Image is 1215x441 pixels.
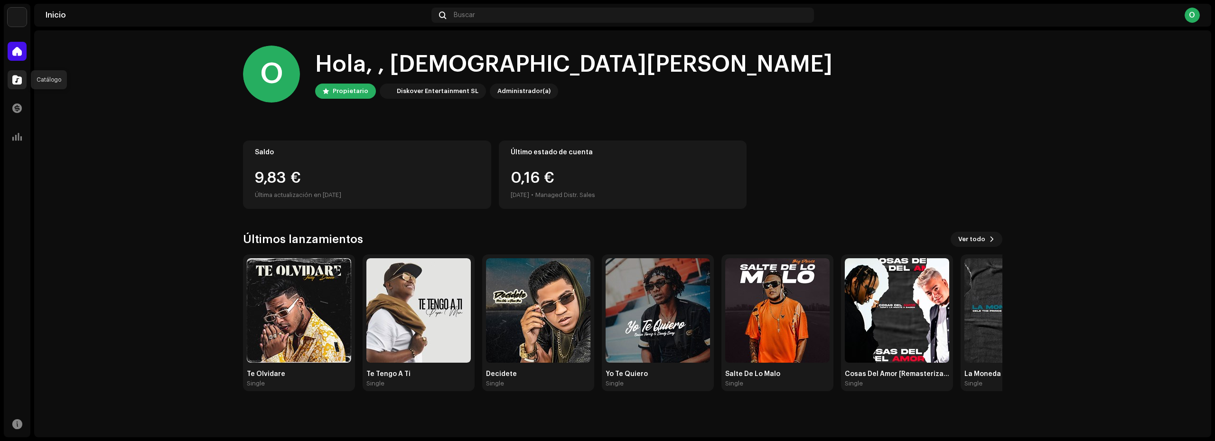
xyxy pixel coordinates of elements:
[499,141,747,209] re-o-card-value: Último estado de cuenta
[951,232,1002,247] button: Ver todo
[486,380,504,387] div: Single
[845,380,863,387] div: Single
[606,380,624,387] div: Single
[8,8,27,27] img: 297a105e-aa6c-4183-9ff4-27133c00f2e2
[511,149,735,156] div: Último estado de cuenta
[511,189,529,201] div: [DATE]
[397,85,478,97] div: Diskover Entertainment SL
[845,370,949,378] div: Cosas Del Amor [Remasterizado]
[366,258,471,363] img: 321e9db8-631a-46c0-8586-7f612b99cdb6
[315,49,832,80] div: Hola, , [DEMOGRAPHIC_DATA][PERSON_NAME]
[845,258,949,363] img: 82228ba8-abe3-4149-bd64-1a48575a6e3c
[964,380,982,387] div: Single
[255,149,479,156] div: Saldo
[46,11,428,19] div: Inicio
[725,380,743,387] div: Single
[366,370,471,378] div: Te Tengo A Ti
[243,232,363,247] h3: Últimos lanzamientos
[454,11,475,19] span: Buscar
[382,85,393,97] img: 297a105e-aa6c-4183-9ff4-27133c00f2e2
[958,230,985,249] span: Ver todo
[333,85,368,97] div: Propietario
[247,258,351,363] img: affb23d1-4a7e-4c6d-8b65-03bce7f3cafb
[497,85,551,97] div: Administrador(a)
[535,189,595,201] div: Managed Distr. Sales
[725,370,830,378] div: Salte De Lo Malo
[606,258,710,363] img: 726d21df-9439-4790-ae0d-0d0d50179797
[964,258,1069,363] img: 76f0a04d-9cc6-4ac8-8a31-b62602a592f2
[531,189,533,201] div: •
[247,380,265,387] div: Single
[243,46,300,103] div: O
[725,258,830,363] img: 1f61fb20-97b3-4480-88c1-f433a5ef2921
[486,258,590,363] img: f1aaa5d0-bcec-4946-8e1a-c64377a1f397
[247,370,351,378] div: Te Olvidare
[486,370,590,378] div: Decidete
[1185,8,1200,23] div: O
[255,189,479,201] div: Última actualización en [DATE]
[366,380,384,387] div: Single
[606,370,710,378] div: Yo Te Quiero
[243,141,491,209] re-o-card-value: Saldo
[964,370,1069,378] div: La Moneda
